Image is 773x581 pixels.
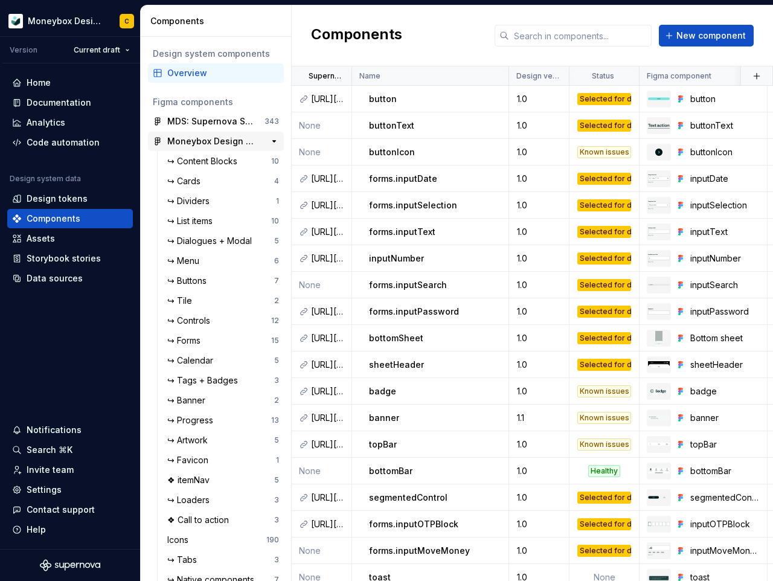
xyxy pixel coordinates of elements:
div: 1.0 [510,199,568,211]
div: topBar [690,438,760,451]
img: banner [648,416,670,420]
a: ↪ Progress13 [162,411,284,430]
div: [URL][DOMAIN_NAME] [311,385,344,397]
div: inputText [690,226,760,238]
div: Settings [27,484,62,496]
div: Storybook stories [27,252,101,265]
div: 1.0 [510,492,568,504]
a: MDS: Supernova Sync343 [148,112,284,131]
a: ↪ Tabs3 [162,550,284,570]
div: inputPassword [690,306,760,318]
div: 1.0 [510,438,568,451]
div: Known issues [577,412,631,424]
input: Search in components... [509,25,652,47]
div: Home [27,77,51,89]
img: inputSelection [648,201,670,209]
div: Selected for development [577,252,631,265]
a: ❖ itemNav5 [162,470,284,490]
div: Design system data [10,174,81,184]
p: forms.inputOTPBlock [369,518,458,530]
div: Overview [167,67,279,79]
a: ↪ Loaders3 [162,490,284,510]
p: forms.inputPassword [369,306,459,318]
img: badge [648,387,670,395]
button: Moneybox Design SystemC [2,8,138,34]
div: ↪ Loaders [167,494,214,506]
p: inputNumber [369,252,424,265]
div: ↪ Buttons [167,275,211,287]
h2: Components [311,25,402,47]
div: Selected for development [577,199,631,211]
div: ↪ Controls [167,315,215,327]
p: forms.inputText [369,226,435,238]
div: inputOTPBlock [690,518,760,530]
img: segmentedControl [648,496,670,499]
div: [URL][DOMAIN_NAME] [311,492,344,504]
div: 4 [274,176,279,186]
div: 343 [265,117,279,126]
div: 1 [276,196,279,206]
div: Design system components [153,48,279,60]
div: inputSearch [690,279,760,291]
div: ↪ Favicon [167,454,213,466]
p: Status [592,71,614,81]
div: Healthy [588,465,620,477]
div: 1.0 [510,279,568,291]
p: buttonText [369,120,414,132]
div: [URL][DOMAIN_NAME] [311,173,344,185]
div: Code automation [27,136,100,149]
div: Selected for development [577,173,631,185]
div: 5 [274,475,279,485]
div: ↪ Cards [167,175,205,187]
td: None [292,458,352,484]
a: ↪ Dividers1 [162,191,284,211]
p: segmentedControl [369,492,447,504]
div: 3 [274,515,279,525]
a: Home [7,73,133,92]
a: ↪ Forms15 [162,331,284,350]
button: Current draft [68,42,135,59]
div: Design tokens [27,193,88,205]
div: Version [10,45,37,55]
div: sheetHeader [690,359,760,371]
a: ↪ Favicon1 [162,451,284,470]
a: ↪ Content Blocks10 [162,152,284,171]
div: Selected for development [577,120,631,132]
button: Contact support [7,500,133,519]
div: buttonIcon [690,146,760,158]
img: buttonText [648,119,670,132]
div: bottomBar [690,465,760,477]
a: ↪ List items10 [162,211,284,231]
button: Help [7,520,133,539]
a: Assets [7,229,133,248]
td: None [292,112,352,139]
div: 1.0 [510,332,568,344]
div: 1.1 [510,412,568,424]
p: badge [369,385,396,397]
div: 1.0 [510,359,568,371]
a: Data sources [7,269,133,288]
img: inputNumber [648,254,670,262]
p: topBar [369,438,397,451]
div: Selected for development [577,359,631,371]
div: inputNumber [690,252,760,265]
a: Overview [148,63,284,83]
a: Design tokens [7,189,133,208]
div: 1.0 [510,146,568,158]
div: [URL][DOMAIN_NAME] [311,518,344,530]
p: Figma component [647,71,711,81]
div: Moneybox Design System [167,135,257,147]
div: [URL][DOMAIN_NAME] [311,199,344,211]
img: inputOTPBlock [648,522,670,525]
p: buttonIcon [369,146,415,158]
div: [URL][DOMAIN_NAME] [311,306,344,318]
div: MDS: Supernova Sync [167,115,257,127]
div: 2 [274,296,279,306]
a: Moneybox Design System [148,132,284,151]
div: 15 [271,336,279,345]
div: [URL][DOMAIN_NAME] [311,359,344,371]
div: [URL][DOMAIN_NAME] [311,93,344,105]
img: Bottom sheet [655,331,662,345]
span: New component [676,30,746,42]
p: forms.inputSelection [369,199,457,211]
